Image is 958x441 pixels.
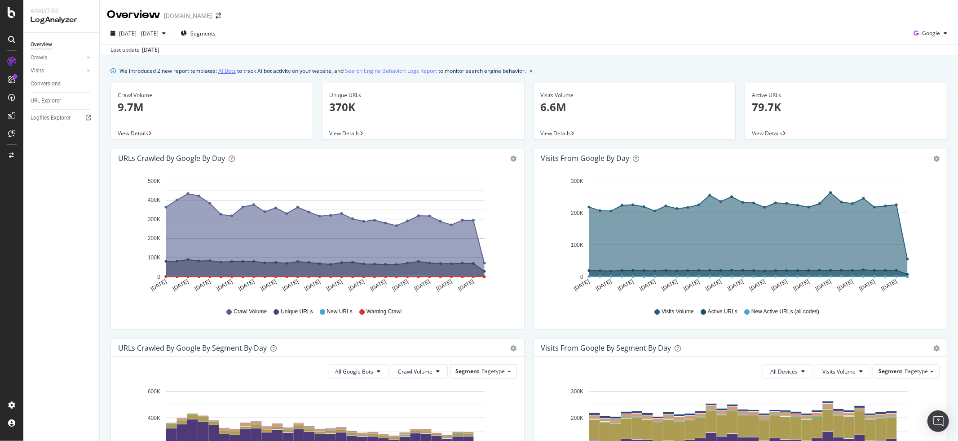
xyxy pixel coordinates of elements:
[119,30,159,37] span: [DATE] - [DATE]
[457,278,475,292] text: [DATE]
[118,129,148,137] span: View Details
[327,308,353,316] span: New URLs
[150,278,168,292] text: [DATE]
[369,278,387,292] text: [DATE]
[31,15,92,25] div: LogAnalyzer
[763,364,812,379] button: All Devices
[748,278,766,292] text: [DATE]
[31,7,92,15] div: Analytics
[570,242,583,248] text: 100K
[31,96,61,106] div: URL Explorer
[580,274,583,280] text: 0
[933,345,940,352] div: gear
[541,91,729,99] div: Visits Volume
[815,364,870,379] button: Visits Volume
[118,174,517,299] svg: A chart.
[148,178,160,184] text: 500K
[148,216,160,223] text: 300K
[708,308,737,316] span: Active URLs
[31,66,84,76] a: Visits
[639,278,657,292] text: [DATE]
[570,210,583,216] text: 200K
[726,278,744,292] text: [DATE]
[31,53,47,62] div: Crawls
[329,129,360,137] span: View Details
[398,368,433,375] span: Crawl Volume
[391,364,448,379] button: Crawl Volume
[31,113,93,123] a: Logfiles Explorer
[366,308,402,316] span: Warning Crawl
[336,368,374,375] span: All Google Bots
[541,174,940,299] svg: A chart.
[814,278,832,292] text: [DATE]
[164,11,212,20] div: [DOMAIN_NAME]
[933,156,940,162] div: gear
[148,254,160,261] text: 100K
[704,278,722,292] text: [DATE]
[118,154,225,163] div: URLs Crawled by Google by day
[662,308,694,316] span: Visits Volume
[110,66,947,76] div: info banner
[752,129,782,137] span: View Details
[328,364,388,379] button: All Google Bots
[260,278,278,292] text: [DATE]
[880,278,898,292] text: [DATE]
[148,197,160,204] text: 400K
[118,343,267,352] div: URLs Crawled by Google By Segment By Day
[31,79,93,89] a: Conversions
[234,308,267,316] span: Crawl Volume
[879,367,902,375] span: Segment
[31,40,52,49] div: Overview
[541,154,630,163] div: Visits from Google by day
[541,129,571,137] span: View Details
[858,278,876,292] text: [DATE]
[326,278,344,292] text: [DATE]
[752,99,940,115] p: 79.7K
[752,91,940,99] div: Active URLs
[31,113,71,123] div: Logfiles Explorer
[190,30,216,37] span: Segments
[435,278,453,292] text: [DATE]
[570,388,583,395] text: 300K
[413,278,431,292] text: [DATE]
[216,278,234,292] text: [DATE]
[541,99,729,115] p: 6.6M
[142,46,159,54] div: [DATE]
[905,367,928,375] span: Pagetype
[347,278,365,292] text: [DATE]
[329,91,517,99] div: Unique URLs
[148,388,160,395] text: 600K
[218,66,236,76] a: AI Bots
[822,368,856,375] span: Visits Volume
[770,278,788,292] text: [DATE]
[148,236,160,242] text: 200K
[792,278,810,292] text: [DATE]
[660,278,678,292] text: [DATE]
[595,278,613,292] text: [DATE]
[31,79,61,89] div: Conversions
[329,99,517,115] p: 370K
[31,40,93,49] a: Overview
[194,278,212,292] text: [DATE]
[107,26,169,40] button: [DATE] - [DATE]
[910,26,951,40] button: Google
[118,91,306,99] div: Crawl Volume
[570,178,583,184] text: 300K
[31,96,93,106] a: URL Explorer
[119,66,526,76] div: We introduced 2 new report templates: to track AI bot activity on your website, and to monitor se...
[682,278,700,292] text: [DATE]
[345,66,437,76] a: Search Engine Behavior: Logs Report
[927,410,949,432] div: Open Intercom Messenger
[31,53,84,62] a: Crawls
[751,308,819,316] span: New Active URLs (all codes)
[282,278,300,292] text: [DATE]
[391,278,409,292] text: [DATE]
[836,278,854,292] text: [DATE]
[118,99,306,115] p: 9.7M
[238,278,256,292] text: [DATE]
[177,26,219,40] button: Segments
[110,46,159,54] div: Last update
[511,156,517,162] div: gear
